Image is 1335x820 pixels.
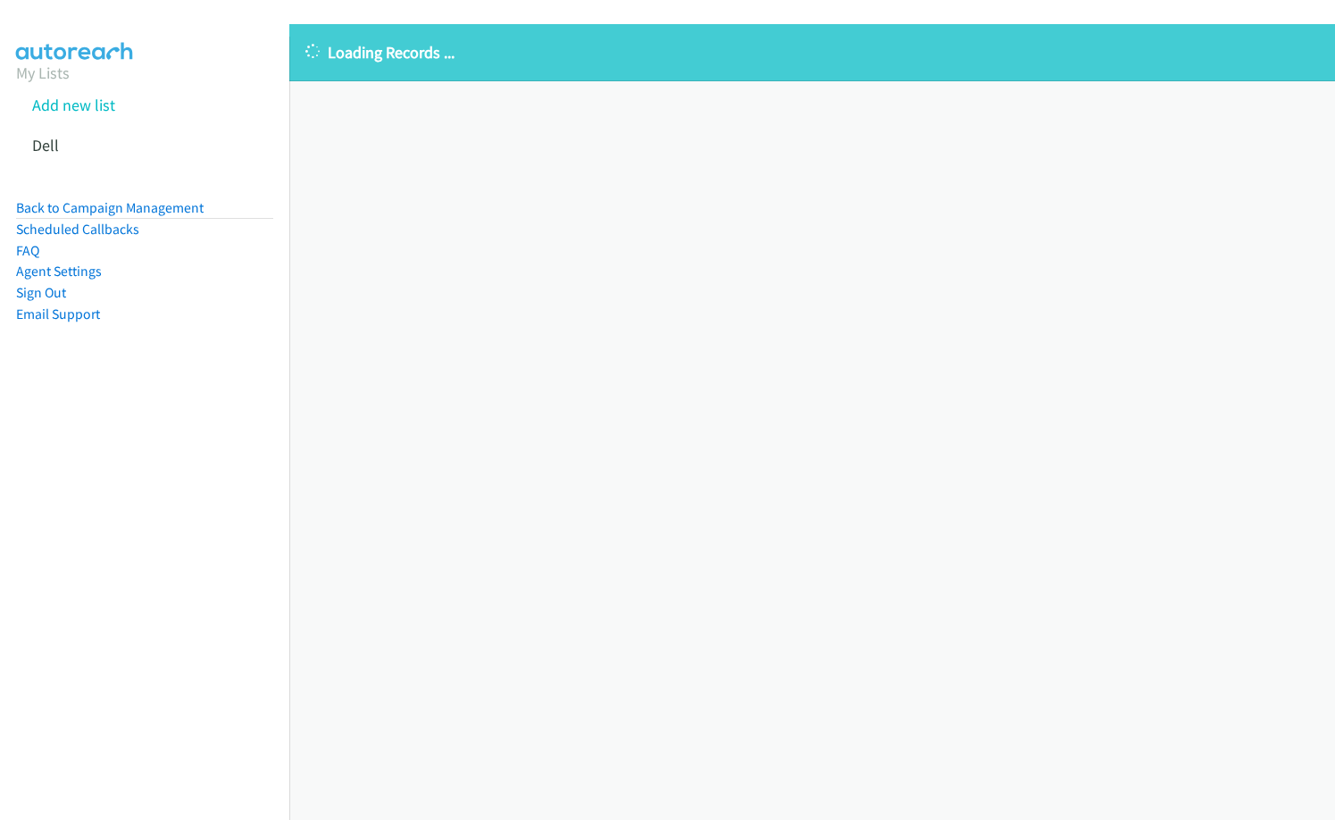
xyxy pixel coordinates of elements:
[16,242,39,259] a: FAQ
[16,263,102,280] a: Agent Settings
[16,305,100,322] a: Email Support
[305,40,1319,64] p: Loading Records ...
[32,95,115,115] a: Add new list
[16,284,66,301] a: Sign Out
[16,199,204,216] a: Back to Campaign Management
[16,63,70,83] a: My Lists
[16,221,139,238] a: Scheduled Callbacks
[32,135,59,155] a: Dell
